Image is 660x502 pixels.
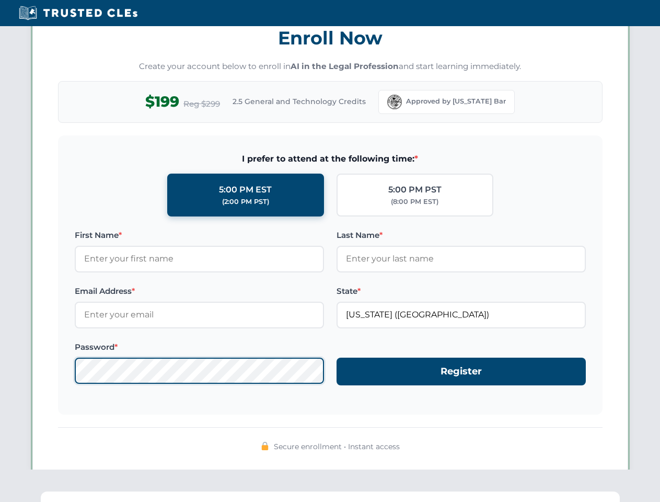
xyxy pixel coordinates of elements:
[75,302,324,328] input: Enter your email
[233,96,366,107] span: 2.5 General and Technology Credits
[75,341,324,353] label: Password
[337,246,586,272] input: Enter your last name
[274,441,400,452] span: Secure enrollment • Instant access
[75,246,324,272] input: Enter your first name
[219,183,272,197] div: 5:00 PM EST
[337,285,586,298] label: State
[183,98,220,110] span: Reg $299
[337,302,586,328] input: Florida (FL)
[388,183,442,197] div: 5:00 PM PST
[337,229,586,242] label: Last Name
[387,95,402,109] img: Florida Bar
[75,285,324,298] label: Email Address
[145,90,179,113] span: $199
[58,61,603,73] p: Create your account below to enroll in and start learning immediately.
[406,96,506,107] span: Approved by [US_STATE] Bar
[75,152,586,166] span: I prefer to attend at the following time:
[391,197,438,207] div: (8:00 PM EST)
[291,61,399,71] strong: AI in the Legal Profession
[261,442,269,450] img: 🔒
[75,229,324,242] label: First Name
[222,197,269,207] div: (2:00 PM PST)
[337,358,586,385] button: Register
[58,21,603,54] h3: Enroll Now
[16,5,141,21] img: Trusted CLEs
